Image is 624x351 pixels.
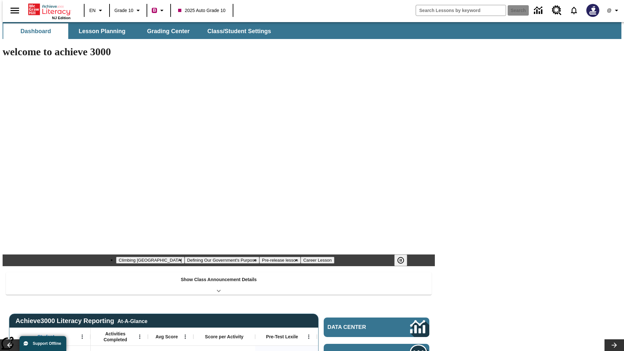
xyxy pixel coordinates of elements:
button: Lesson carousel, Next [604,339,624,351]
button: Grading Center [136,23,201,39]
div: Pause [394,254,414,266]
span: B [153,6,156,14]
button: Class/Student Settings [202,23,276,39]
img: Avatar [586,4,599,17]
span: Avg Score [155,334,178,340]
div: At-A-Glance [117,317,147,324]
a: Data Center [324,318,429,337]
span: Activities Completed [94,331,137,343]
button: Grade: Grade 10, Select a grade [112,5,145,16]
span: EN [89,7,96,14]
button: Open Menu [77,332,87,342]
button: Slide 4 Career Lesson [301,257,334,264]
span: Pre-Test Lexile [266,334,298,340]
div: SubNavbar [3,22,621,39]
button: Open Menu [304,332,314,342]
button: Dashboard [3,23,68,39]
button: Boost Class color is violet red. Change class color [149,5,168,16]
button: Select a new avatar [582,2,603,19]
div: Home [28,2,71,20]
button: Language: EN, Select a language [86,5,107,16]
h1: welcome to achieve 3000 [3,46,435,58]
span: Student [37,334,54,340]
a: Notifications [565,2,582,19]
input: search field [416,5,506,16]
button: Lesson Planning [70,23,135,39]
button: Slide 1 Climbing Mount Tai [116,257,184,264]
button: Open Menu [135,332,145,342]
span: Achieve3000 Literacy Reporting [16,317,148,325]
button: Profile/Settings [603,5,624,16]
span: Data Center [328,324,388,331]
span: NJ Edition [52,16,71,20]
a: Home [28,3,71,16]
a: Data Center [530,2,548,19]
span: Score per Activity [205,334,244,340]
div: Show Class Announcement Details [6,272,432,295]
p: Show Class Announcement Details [181,276,257,283]
button: Support Offline [19,336,66,351]
span: Support Offline [33,341,61,346]
span: Grade 10 [114,7,133,14]
div: SubNavbar [3,23,277,39]
span: 2025 Auto Grade 10 [178,7,225,14]
button: Open Menu [180,332,190,342]
button: Open side menu [5,1,24,20]
a: Resource Center, Will open in new tab [548,2,565,19]
button: Slide 2 Defining Our Government's Purpose [185,257,259,264]
button: Slide 3 Pre-release lesson [259,257,301,264]
span: @ [607,7,611,14]
button: Pause [394,254,407,266]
